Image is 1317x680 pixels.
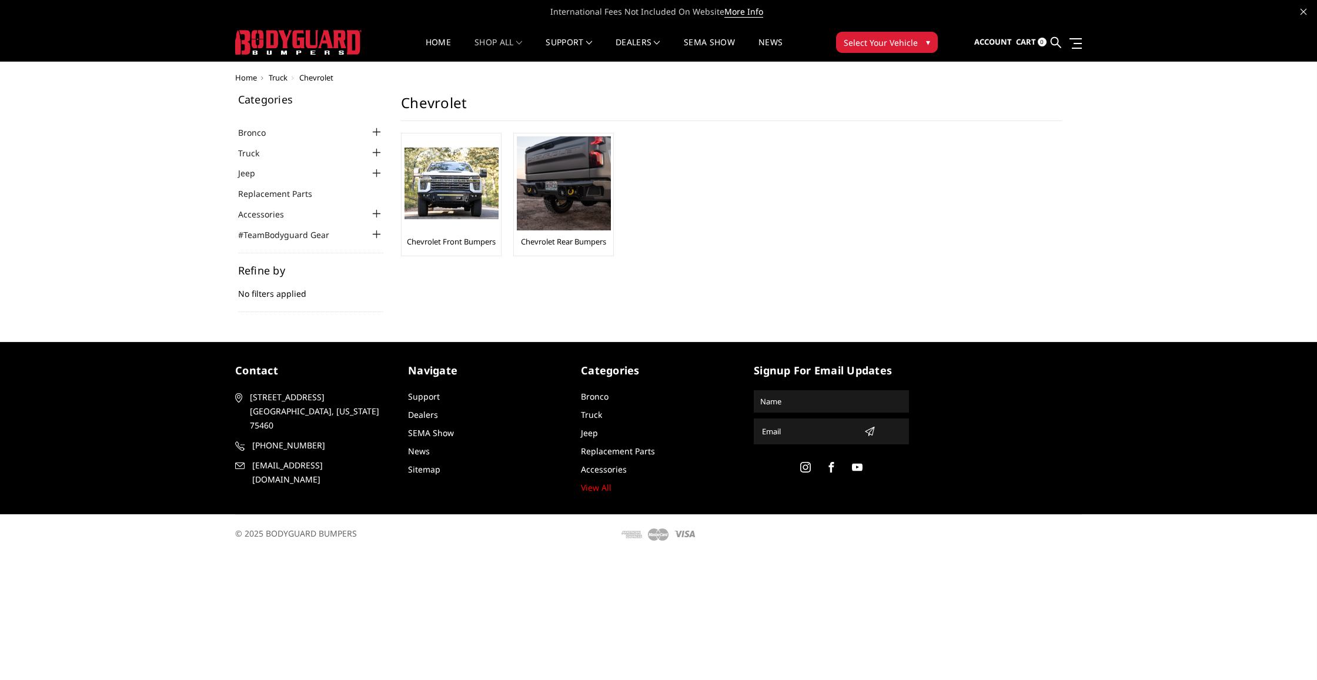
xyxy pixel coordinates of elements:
a: Truck [238,147,274,159]
a: Dealers [616,38,660,61]
h5: Categories [238,94,384,105]
a: Jeep [238,167,270,179]
span: © 2025 BODYGUARD BUMPERS [235,528,357,539]
h5: contact [235,363,390,378]
a: Truck [581,409,602,420]
a: Accessories [238,208,299,220]
h5: Refine by [238,265,384,276]
span: [EMAIL_ADDRESS][DOMAIN_NAME] [252,458,389,487]
a: Replacement Parts [581,445,655,457]
a: Home [426,38,451,61]
div: No filters applied [238,265,384,312]
span: Cart [1016,36,1036,47]
a: Cart 0 [1016,26,1047,58]
input: Name [756,392,907,411]
a: News [758,38,783,61]
span: Account [974,36,1012,47]
a: View All [581,482,611,493]
a: News [408,445,430,457]
a: Dealers [408,409,438,420]
input: Email [757,422,860,441]
a: Accessories [581,464,627,475]
span: Select Your Vehicle [844,36,918,49]
span: Chevrolet [299,72,333,83]
a: Bronco [581,391,609,402]
a: [PHONE_NUMBER] [235,438,390,453]
a: More Info [724,6,763,18]
a: Home [235,72,257,83]
a: SEMA Show [684,38,735,61]
a: [EMAIL_ADDRESS][DOMAIN_NAME] [235,458,390,487]
span: 0 [1038,38,1047,46]
span: ▾ [926,36,930,48]
a: SEMA Show [408,427,454,438]
img: BODYGUARD BUMPERS [235,30,362,55]
a: Support [546,38,592,61]
a: Truck [269,72,288,83]
h5: Categories [581,363,736,378]
a: Account [974,26,1012,58]
a: shop all [474,38,522,61]
a: Jeep [581,427,598,438]
span: [STREET_ADDRESS] [GEOGRAPHIC_DATA], [US_STATE] 75460 [250,390,386,433]
button: Select Your Vehicle [836,32,938,53]
span: [PHONE_NUMBER] [252,438,389,453]
a: Chevrolet Rear Bumpers [521,236,606,247]
a: Sitemap [408,464,440,475]
h5: signup for email updates [754,363,909,378]
a: #TeamBodyguard Gear [238,229,344,241]
a: Support [408,391,440,402]
a: Chevrolet Front Bumpers [407,236,496,247]
h1: Chevrolet [401,94,1062,121]
h5: Navigate [408,363,563,378]
a: Replacement Parts [238,187,327,200]
a: Bronco [238,126,280,139]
